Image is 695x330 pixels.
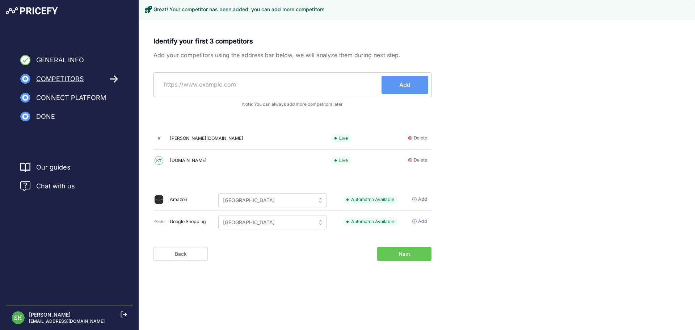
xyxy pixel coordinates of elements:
[418,196,427,203] span: Add
[36,74,84,84] span: Competitors
[218,216,327,229] input: Please select a country
[29,318,105,324] p: [EMAIL_ADDRESS][DOMAIN_NAME]
[170,218,206,225] div: Google Shopping
[153,247,208,261] a: Back
[29,311,105,318] p: [PERSON_NAME]
[153,6,325,13] h3: Great! Your competitor has been added, you can add more competitors
[170,157,207,164] div: [DOMAIN_NAME]
[20,181,75,191] a: Chat with us
[36,181,75,191] span: Chat with us
[343,218,398,226] span: Automatch Available
[36,112,55,122] span: Done
[218,193,327,207] input: Please select a country
[377,247,431,261] button: Next
[153,36,431,46] p: Identify your first 3 competitors
[170,135,243,142] div: [PERSON_NAME][DOMAIN_NAME]
[6,7,58,14] img: Pricefy Logo
[399,80,410,89] span: Add
[157,76,382,93] input: https://www.example.com
[414,135,427,142] span: Delete
[418,218,427,225] span: Add
[153,101,431,107] p: Note: You can always add more competitors later
[36,93,106,103] span: Connect Platform
[399,250,410,258] span: Next
[36,162,71,172] a: Our guides
[36,55,84,65] span: General Info
[382,76,428,94] button: Add
[414,157,427,164] span: Delete
[331,134,351,143] span: Live
[331,156,351,165] span: Live
[153,51,431,59] p: Add your competitors using the address bar below, we will analyze them during next step.
[343,196,398,204] span: Automatch Available
[170,196,187,203] div: Amazon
